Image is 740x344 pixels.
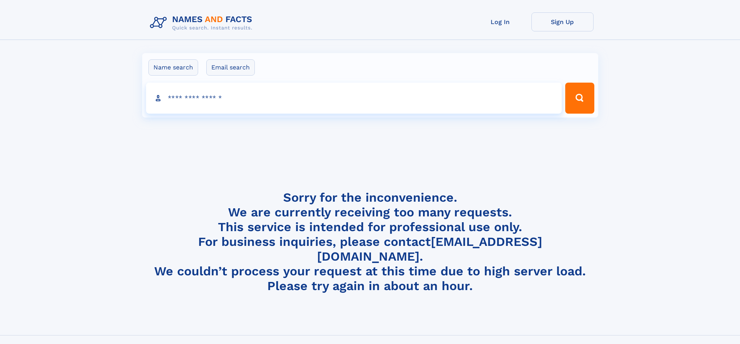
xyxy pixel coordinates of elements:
[147,190,594,294] h4: Sorry for the inconvenience. We are currently receiving too many requests. This service is intend...
[147,12,259,33] img: Logo Names and Facts
[146,83,562,114] input: search input
[206,59,255,76] label: Email search
[531,12,594,31] a: Sign Up
[148,59,198,76] label: Name search
[317,234,542,264] a: [EMAIL_ADDRESS][DOMAIN_NAME]
[469,12,531,31] a: Log In
[565,83,594,114] button: Search Button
